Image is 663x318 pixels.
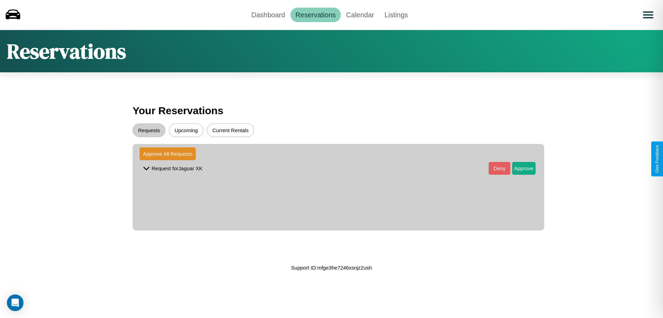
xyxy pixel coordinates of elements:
button: Requests [133,124,165,137]
button: Approve [512,162,536,175]
h3: Your Reservations [133,101,530,120]
button: Deny [489,162,510,175]
a: Reservations [290,8,341,22]
button: Current Rentals [207,124,254,137]
p: Request for Jaguar XK [152,164,203,173]
button: Upcoming [169,124,203,137]
button: Open menu [638,5,658,25]
a: Calendar [341,8,379,22]
a: Listings [379,8,413,22]
h1: Reservations [7,37,126,65]
a: Dashboard [246,8,290,22]
p: Support ID: mfge3he7246xsnjz2ush [291,263,372,272]
div: Open Intercom Messenger [7,294,23,311]
button: Approve All Requests [140,147,196,160]
div: Give Feedback [655,145,660,173]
